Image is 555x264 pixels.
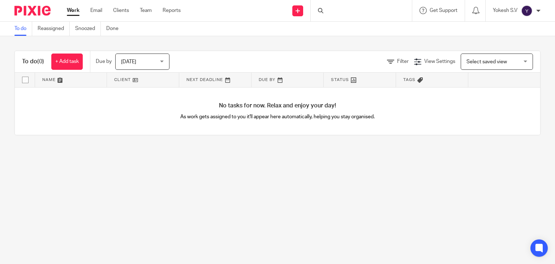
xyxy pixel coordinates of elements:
a: Email [90,7,102,14]
p: As work gets assigned to you it'll appear here automatically, helping you stay organised. [146,113,409,120]
a: Reports [163,7,181,14]
h1: To do [22,58,44,65]
span: Get Support [430,8,457,13]
span: Tags [403,78,416,82]
p: Yokesh S.V [493,7,517,14]
span: Select saved view [466,59,507,64]
a: + Add task [51,54,83,70]
a: Reassigned [38,22,70,36]
span: [DATE] [121,59,136,64]
span: View Settings [424,59,455,64]
span: (0) [37,59,44,64]
a: Work [67,7,79,14]
a: Snoozed [75,22,101,36]
a: Team [140,7,152,14]
img: Pixie [14,6,51,16]
a: Done [106,22,124,36]
h4: No tasks for now. Relax and enjoy your day! [15,102,540,110]
a: Clients [113,7,129,14]
p: Due by [96,58,112,65]
a: To do [14,22,32,36]
span: Filter [397,59,409,64]
img: svg%3E [521,5,533,17]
